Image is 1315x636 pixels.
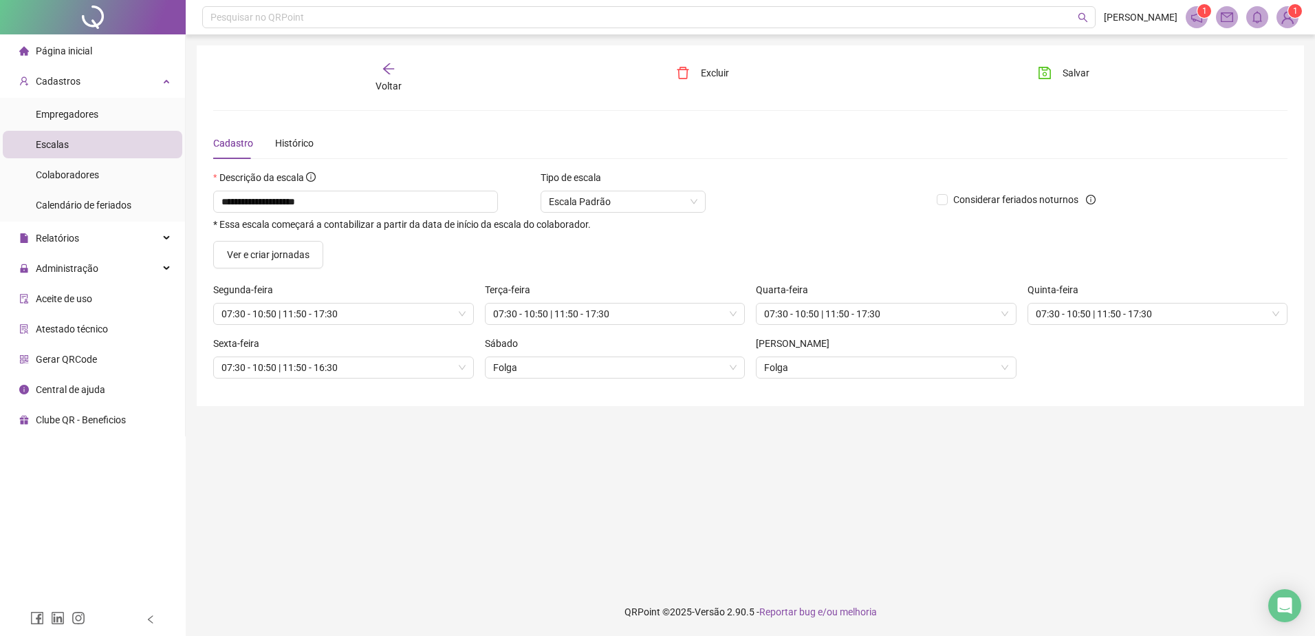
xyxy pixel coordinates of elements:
span: bell [1251,11,1263,23]
span: notification [1191,11,1203,23]
span: 07:30 - 10:50 | 11:50 - 17:30 [493,304,737,324]
span: search [1078,12,1088,23]
label: Quinta-feira [1028,282,1087,297]
span: Clube QR - Beneficios [36,414,126,425]
span: mail [1221,11,1233,23]
button: Ver e criar jornadas [213,241,323,268]
span: Gerar QRCode [36,354,97,365]
span: Voltar [376,81,402,92]
span: Cadastro [213,138,253,149]
span: 07:30 - 10:50 | 11:50 - 17:30 [764,304,1008,324]
sup: 1 [1197,4,1211,18]
span: 07:30 - 10:50 | 11:50 - 16:30 [221,357,466,378]
span: audit [19,294,29,304]
button: Excluir [666,62,739,84]
label: Segunda-feira [213,282,282,297]
span: file [19,233,29,243]
img: 75474 [1277,7,1298,28]
span: linkedin [51,611,65,625]
span: save [1038,66,1052,80]
label: Sábado [485,336,527,351]
span: solution [19,324,29,334]
span: 07:30 - 10:50 | 11:50 - 17:30 [221,304,466,324]
span: gift [19,415,29,425]
span: lock [19,264,29,273]
span: Versão [695,606,725,617]
span: Central de ajuda [36,384,105,395]
span: qrcode [19,354,29,364]
span: 07:30 - 10:50 | 11:50 - 17:30 [1036,304,1280,324]
span: [PERSON_NAME] [1104,10,1177,25]
span: Reportar bug e/ou melhoria [759,606,877,617]
span: Folga [493,357,737,378]
span: Administração [36,263,98,274]
span: delete [676,66,690,80]
span: info-circle [1086,195,1096,204]
span: * Essa escala começará a contabilizar a partir da data de início da escala do colaborador. [213,220,591,230]
span: 1 [1202,6,1207,16]
span: Aceite de uso [36,293,92,304]
label: Quarta-feira [756,282,817,297]
span: arrow-left [382,62,395,76]
span: Escala Padrão [549,191,697,212]
span: info-circle [19,385,29,394]
span: Relatórios [36,233,79,244]
span: Folga [764,357,1008,378]
label: Domingo [756,336,838,351]
footer: QRPoint © 2025 - 2.90.5 - [186,588,1315,636]
span: Ver e criar jornadas [227,247,309,262]
span: Página inicial [36,45,92,56]
sup: Atualize o seu contato no menu Meus Dados [1288,4,1302,18]
span: Empregadores [36,109,98,120]
span: Escalas [36,139,69,150]
label: Terça-feira [485,282,539,297]
div: Histórico [275,136,314,151]
label: Tipo de escala [541,170,610,185]
span: facebook [30,611,44,625]
div: Open Intercom Messenger [1268,589,1301,622]
button: Salvar [1028,62,1100,84]
span: left [146,615,155,624]
span: Salvar [1063,65,1089,81]
label: Sexta-feira [213,336,268,351]
span: info-circle [306,172,316,182]
span: Excluir [701,65,729,81]
span: 1 [1293,6,1298,16]
span: Colaboradores [36,169,99,180]
span: user-add [19,76,29,86]
span: Descrição da escala [219,172,304,183]
span: Considerar feriados noturnos [948,192,1084,207]
span: Calendário de feriados [36,200,131,211]
span: instagram [72,611,85,625]
span: Atestado técnico [36,324,108,335]
span: home [19,46,29,56]
span: Cadastros [36,76,80,87]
